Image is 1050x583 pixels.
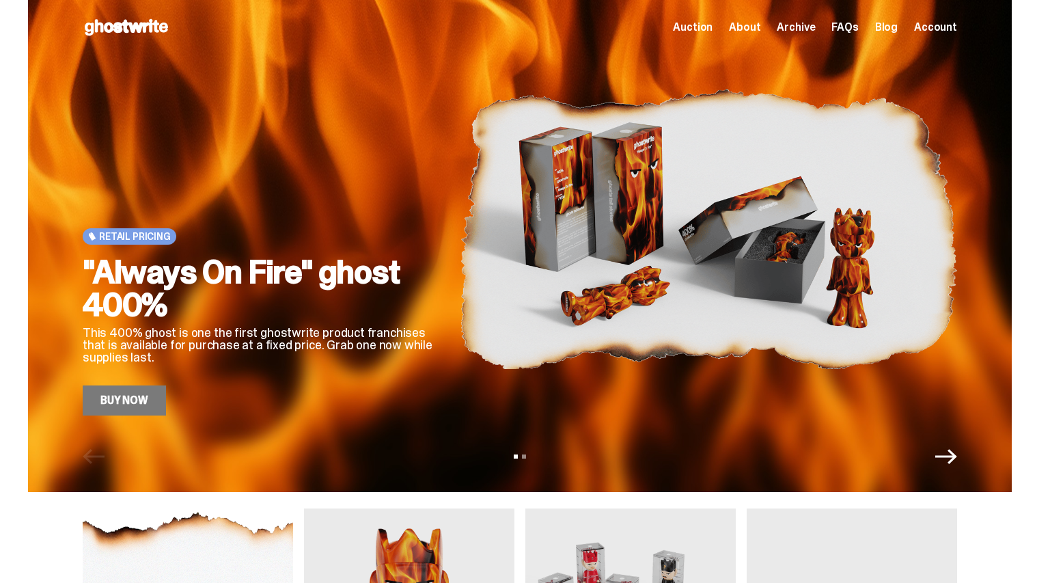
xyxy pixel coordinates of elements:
[729,22,760,33] a: About
[83,385,166,416] a: Buy Now
[83,256,438,321] h2: "Always On Fire" ghost 400%
[99,231,171,242] span: Retail Pricing
[935,446,957,467] button: Next
[83,327,438,364] p: This 400% ghost is one the first ghostwrite product franchises that is available for purchase at ...
[875,22,898,33] a: Blog
[460,42,957,416] img: "Always On Fire" ghost 400%
[914,22,957,33] a: Account
[831,22,858,33] a: FAQs
[522,455,526,459] button: View slide 2
[673,22,713,33] a: Auction
[514,455,518,459] button: View slide 1
[777,22,815,33] a: Archive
